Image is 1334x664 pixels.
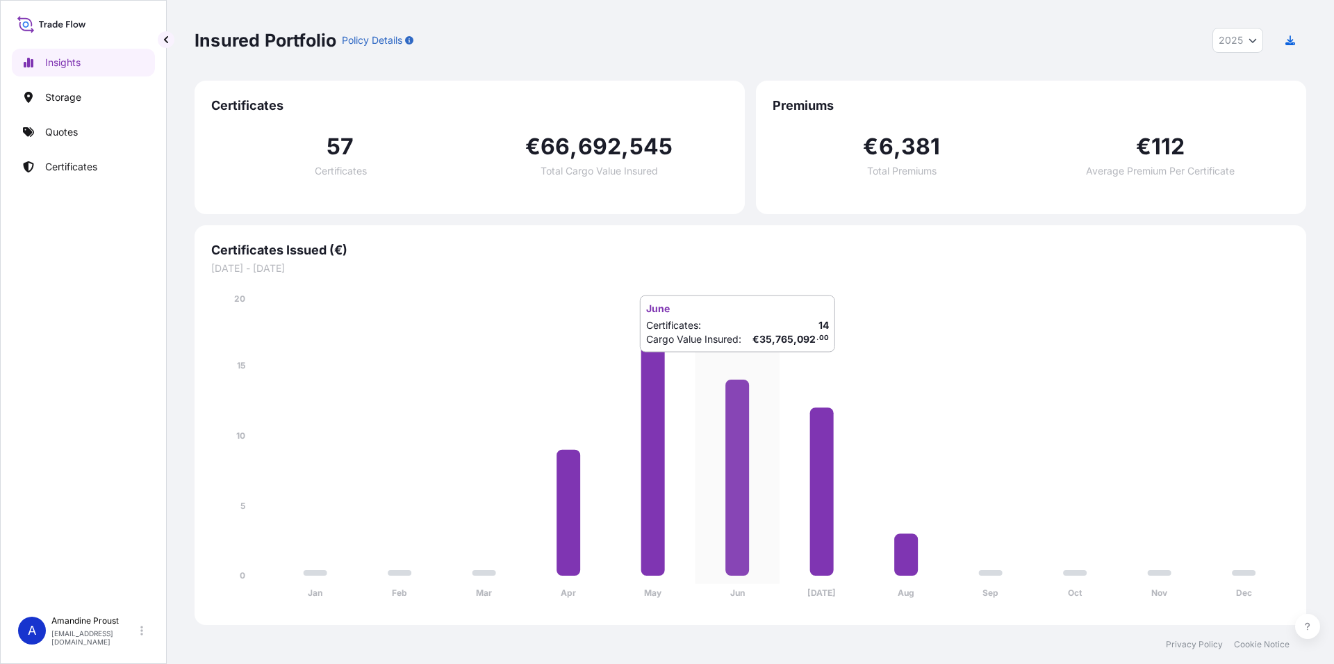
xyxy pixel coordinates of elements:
span: Total Cargo Value Insured [541,166,658,176]
span: Certificates [211,97,728,114]
span: , [894,136,901,158]
span: 2025 [1219,33,1243,47]
tspan: Apr [561,588,576,598]
tspan: Jun [730,588,745,598]
tspan: 10 [236,430,245,441]
span: Certificates [315,166,367,176]
a: Privacy Policy [1166,639,1223,650]
span: € [863,136,878,158]
tspan: Aug [898,588,914,598]
p: [EMAIL_ADDRESS][DOMAIN_NAME] [51,629,138,646]
p: Insured Portfolio [195,29,336,51]
span: Average Premium Per Certificate [1086,166,1235,176]
a: Quotes [12,118,155,146]
span: 66 [541,136,570,158]
a: Cookie Notice [1234,639,1290,650]
tspan: 20 [234,293,245,304]
span: 112 [1151,136,1185,158]
span: 381 [901,136,941,158]
a: Storage [12,83,155,111]
tspan: 0 [240,570,245,581]
p: Quotes [45,125,78,139]
p: Policy Details [342,33,402,47]
span: A [28,624,36,638]
tspan: Mar [476,588,492,598]
p: Insights [45,56,81,70]
span: , [621,136,629,158]
tspan: Jan [308,588,322,598]
span: € [1136,136,1151,158]
span: [DATE] - [DATE] [211,261,1290,275]
a: Certificates [12,153,155,181]
span: 6 [879,136,894,158]
tspan: 5 [240,501,245,511]
tspan: May [644,588,662,598]
tspan: Feb [392,588,407,598]
tspan: 15 [237,360,245,371]
p: Certificates [45,160,97,174]
button: Year Selector [1212,28,1263,53]
span: 692 [578,136,622,158]
tspan: Dec [1236,588,1252,598]
tspan: Nov [1151,588,1168,598]
tspan: [DATE] [807,588,836,598]
p: Amandine Proust [51,615,138,626]
span: Total Premiums [867,166,937,176]
tspan: Oct [1068,588,1082,598]
p: Storage [45,90,81,104]
span: , [570,136,577,158]
span: € [525,136,541,158]
tspan: Sep [982,588,998,598]
a: Insights [12,49,155,76]
span: Certificates Issued (€) [211,242,1290,259]
span: 545 [629,136,673,158]
span: Premiums [773,97,1290,114]
span: 57 [327,136,354,158]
